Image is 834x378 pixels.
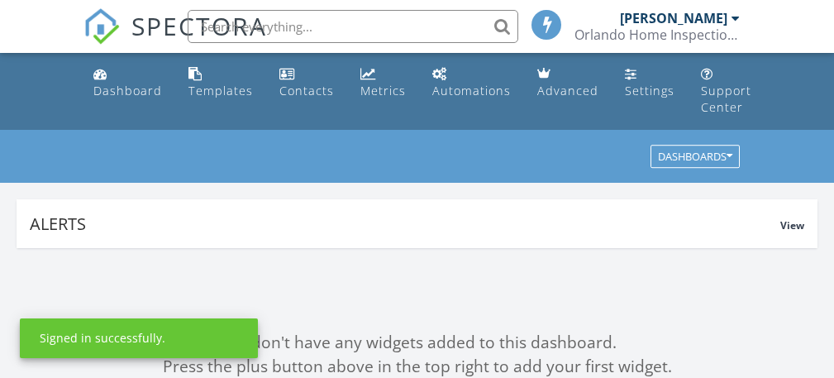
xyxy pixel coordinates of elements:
a: Metrics [354,60,412,107]
span: SPECTORA [131,8,267,43]
a: Templates [182,60,260,107]
a: Support Center [694,60,758,123]
div: Signed in successfully. [40,330,165,347]
div: Support Center [701,83,751,115]
div: [PERSON_NAME] [620,10,727,26]
div: Dashboards [658,151,732,163]
div: Orlando Home Inspections BPG [574,26,740,43]
div: Contacts [279,83,334,98]
a: Dashboard [87,60,169,107]
a: Automations (Basic) [426,60,517,107]
div: You don't have any widgets added to this dashboard. [17,331,817,355]
div: Metrics [360,83,406,98]
a: Advanced [531,60,605,107]
div: Settings [625,83,674,98]
img: The Best Home Inspection Software - Spectora [83,8,120,45]
span: View [780,218,804,232]
a: Settings [618,60,681,107]
div: Automations [432,83,511,98]
a: SPECTORA [83,22,267,57]
div: Advanced [537,83,598,98]
div: Dashboard [93,83,162,98]
a: Contacts [273,60,341,107]
div: Templates [188,83,253,98]
button: Dashboards [651,146,740,169]
div: Alerts [30,213,780,235]
input: Search everything... [188,10,518,43]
